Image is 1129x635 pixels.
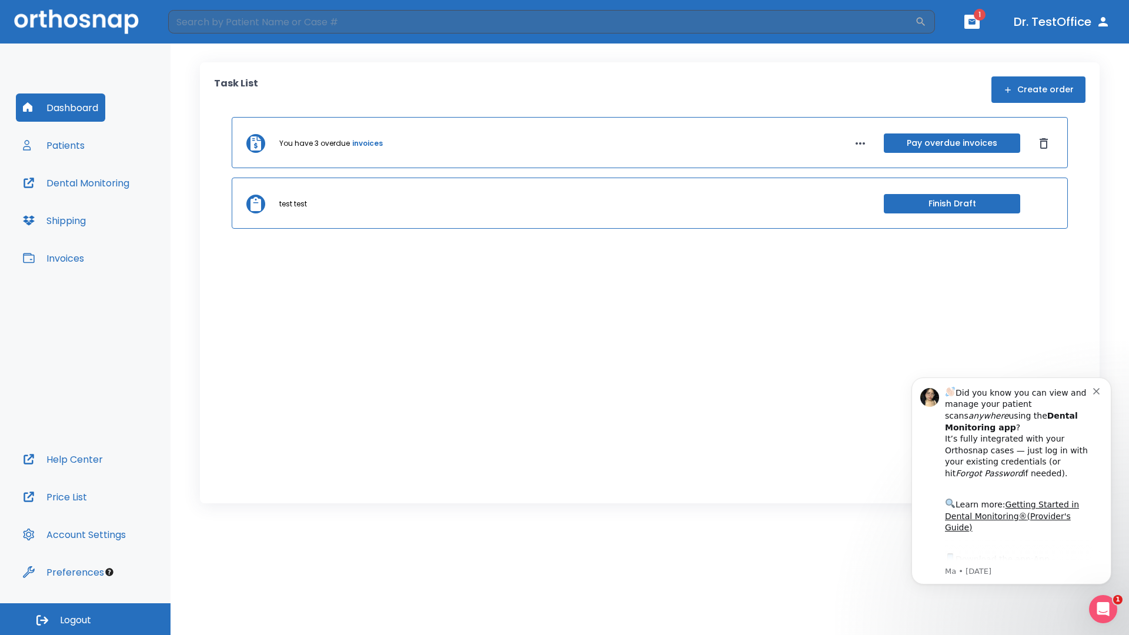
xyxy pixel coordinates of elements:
[1009,11,1115,32] button: Dr. TestOffice
[884,194,1020,213] button: Finish Draft
[16,244,91,272] button: Invoices
[214,76,258,103] p: Task List
[51,192,199,252] div: Download the app: | ​ Let us know if you need help getting started!
[16,445,110,473] button: Help Center
[16,520,133,549] button: Account Settings
[16,169,136,197] button: Dental Monitoring
[16,93,105,122] button: Dashboard
[16,131,92,159] button: Patients
[16,483,94,511] button: Price List
[352,138,383,149] a: invoices
[16,206,93,235] button: Shipping
[14,9,139,34] img: Orthosnap
[279,138,350,149] p: You have 3 overdue
[974,9,986,21] span: 1
[1034,134,1053,153] button: Dismiss
[60,614,91,627] span: Logout
[16,558,111,586] button: Preferences
[104,567,115,577] div: Tooltip anchor
[1113,595,1123,604] span: 1
[279,199,307,209] p: test test
[51,195,156,216] a: App Store
[884,133,1020,153] button: Pay overdue invoices
[51,206,199,217] p: Message from Ma, sent 2w ago
[991,76,1085,103] button: Create order
[1089,595,1117,623] iframe: Intercom live chat
[199,25,209,35] button: Dismiss notification
[168,10,915,34] input: Search by Patient Name or Case #
[894,360,1129,603] iframe: Intercom notifications message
